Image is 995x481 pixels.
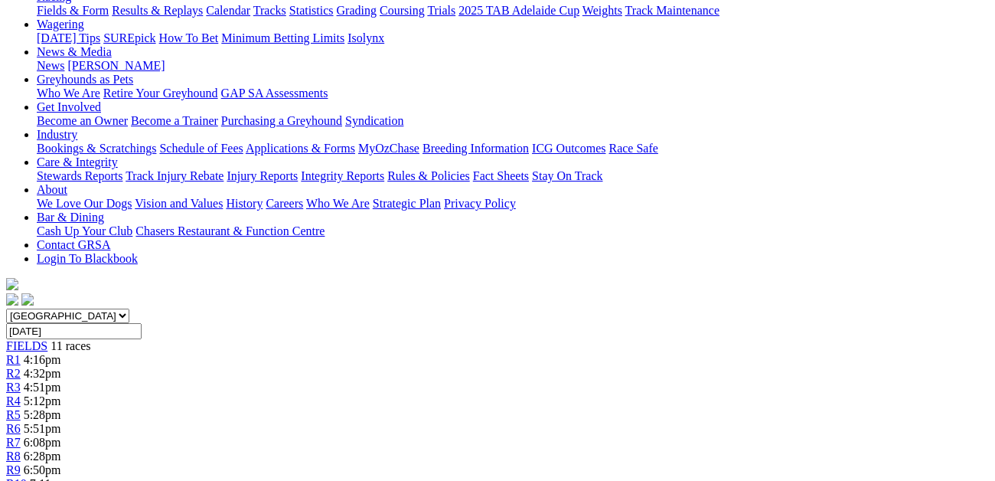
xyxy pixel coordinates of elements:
[221,114,342,127] a: Purchasing a Greyhound
[24,422,61,435] span: 5:51pm
[37,4,989,18] div: Racing
[37,169,989,183] div: Care & Integrity
[37,224,132,237] a: Cash Up Your Club
[37,114,128,127] a: Become an Owner
[37,87,100,100] a: Who We Are
[24,394,61,407] span: 5:12pm
[427,4,455,17] a: Trials
[37,197,989,211] div: About
[345,114,403,127] a: Syndication
[6,367,21,380] a: R2
[37,18,84,31] a: Wagering
[37,128,77,141] a: Industry
[6,436,21,449] a: R7
[21,293,34,306] img: twitter.svg
[159,142,243,155] a: Schedule of Fees
[135,224,325,237] a: Chasers Restaurant & Function Centre
[112,4,203,17] a: Results & Replays
[37,211,104,224] a: Bar & Dining
[608,142,657,155] a: Race Safe
[380,4,425,17] a: Coursing
[37,169,122,182] a: Stewards Reports
[37,252,138,265] a: Login To Blackbook
[306,197,370,210] a: Who We Are
[37,59,989,73] div: News & Media
[206,4,250,17] a: Calendar
[289,4,334,17] a: Statistics
[221,87,328,100] a: GAP SA Assessments
[6,293,18,306] img: facebook.svg
[24,436,61,449] span: 6:08pm
[532,169,602,182] a: Stay On Track
[532,142,605,155] a: ICG Outcomes
[51,339,90,352] span: 11 races
[135,197,223,210] a: Vision and Values
[6,394,21,407] a: R4
[37,238,110,251] a: Contact GRSA
[253,4,286,17] a: Tracks
[226,197,263,210] a: History
[347,31,384,44] a: Isolynx
[266,197,303,210] a: Careers
[6,323,142,339] input: Select date
[37,142,156,155] a: Bookings & Scratchings
[37,73,133,86] a: Greyhounds as Pets
[6,463,21,476] a: R9
[246,142,355,155] a: Applications & Forms
[6,408,21,421] a: R5
[131,114,218,127] a: Become a Trainer
[37,31,100,44] a: [DATE] Tips
[358,142,419,155] a: MyOzChase
[582,4,622,17] a: Weights
[6,278,18,290] img: logo-grsa-white.png
[37,224,989,238] div: Bar & Dining
[103,87,218,100] a: Retire Your Greyhound
[337,4,377,17] a: Grading
[227,169,298,182] a: Injury Reports
[67,59,165,72] a: [PERSON_NAME]
[24,463,61,476] span: 6:50pm
[625,4,719,17] a: Track Maintenance
[37,142,989,155] div: Industry
[24,450,61,463] span: 6:28pm
[37,87,989,100] div: Greyhounds as Pets
[24,381,61,394] span: 4:51pm
[126,169,223,182] a: Track Injury Rebate
[373,197,441,210] a: Strategic Plan
[24,367,61,380] span: 4:32pm
[221,31,344,44] a: Minimum Betting Limits
[37,45,112,58] a: News & Media
[37,100,101,113] a: Get Involved
[6,339,47,352] a: FIELDS
[6,422,21,435] a: R6
[37,155,118,169] a: Care & Integrity
[37,31,989,45] div: Wagering
[37,4,109,17] a: Fields & Form
[6,353,21,366] a: R1
[37,183,67,196] a: About
[37,114,989,128] div: Get Involved
[159,31,219,44] a: How To Bet
[301,169,384,182] a: Integrity Reports
[458,4,579,17] a: 2025 TAB Adelaide Cup
[24,353,61,366] span: 4:16pm
[6,381,21,394] a: R3
[37,59,64,72] a: News
[473,169,529,182] a: Fact Sheets
[37,197,132,210] a: We Love Our Dogs
[444,197,516,210] a: Privacy Policy
[387,169,470,182] a: Rules & Policies
[422,142,529,155] a: Breeding Information
[6,450,21,463] a: R8
[24,408,61,421] span: 5:28pm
